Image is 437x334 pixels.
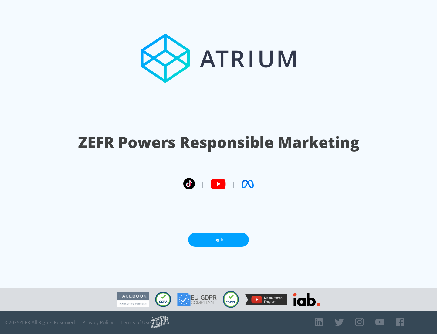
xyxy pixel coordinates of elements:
img: CCPA Compliant [155,292,171,307]
img: COPPA Compliant [223,291,239,308]
a: Privacy Policy [82,319,113,325]
img: YouTube Measurement Program [245,294,287,305]
h1: ZEFR Powers Responsible Marketing [78,132,359,153]
img: Facebook Marketing Partner [117,292,149,307]
span: © 2025 ZEFR All Rights Reserved [5,319,75,325]
a: Terms of Use [120,319,151,325]
img: GDPR Compliant [177,293,217,306]
img: IAB [293,293,320,306]
a: Log In [188,233,249,247]
span: | [232,179,235,189]
span: | [201,179,205,189]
